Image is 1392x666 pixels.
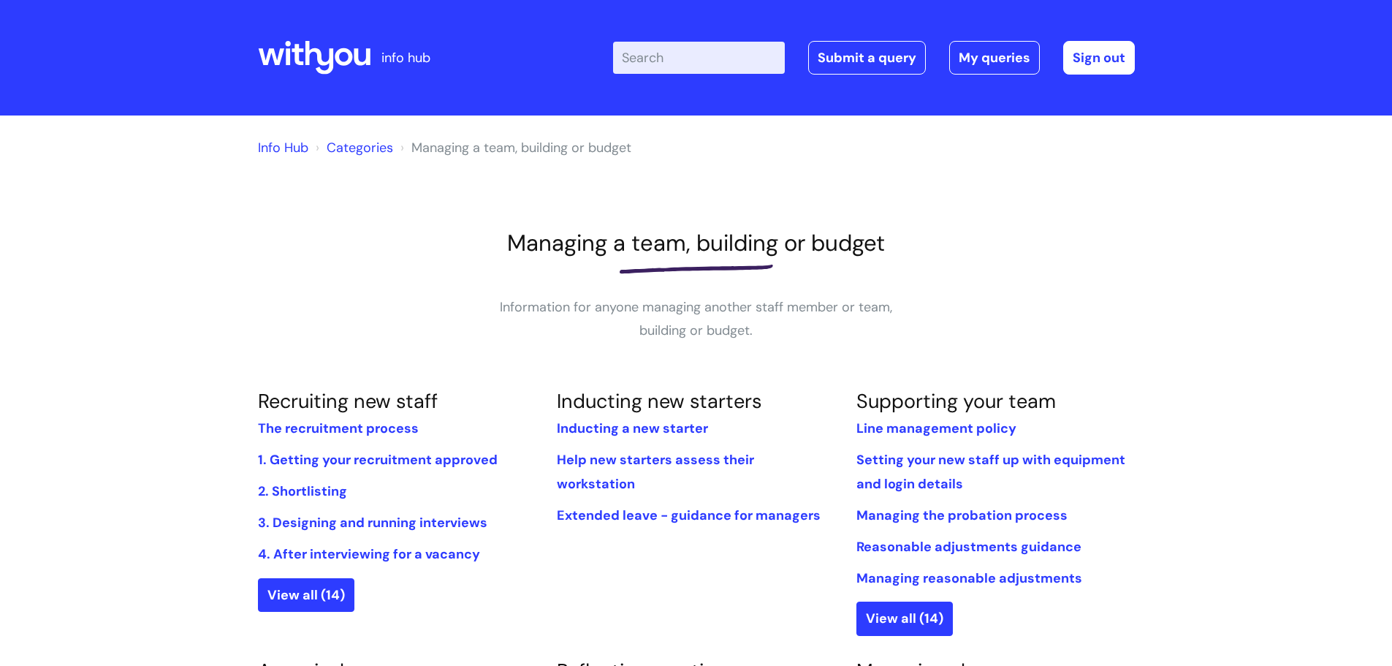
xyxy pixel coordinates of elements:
[258,388,438,414] a: Recruiting new staff
[258,514,487,531] a: 3. Designing and running interviews
[258,139,308,156] a: Info Hub
[258,578,354,612] a: View all (14)
[258,451,498,469] a: 1. Getting your recruitment approved
[856,507,1068,524] a: Managing the probation process
[557,388,762,414] a: Inducting new starters
[258,545,480,563] a: 4. After interviewing for a vacancy
[949,41,1040,75] a: My queries
[397,136,631,159] li: Managing a team, building or budget
[1063,41,1135,75] a: Sign out
[557,507,821,524] a: Extended leave - guidance for managers
[856,602,953,635] a: View all (14)
[856,420,1016,437] a: Line management policy
[381,46,430,69] p: info hub
[856,538,1081,556] a: Reasonable adjustments guidance
[327,139,393,156] a: Categories
[613,41,1135,75] div: | -
[856,569,1082,587] a: Managing reasonable adjustments
[856,451,1125,492] a: Setting your new staff up with equipment and login details
[808,41,926,75] a: Submit a query
[856,388,1056,414] a: Supporting your team
[258,420,419,437] a: The recruitment process
[258,230,1135,257] h1: Managing a team, building or budget
[312,136,393,159] li: Solution home
[258,483,347,500] a: 2. Shortlisting
[557,451,754,492] a: Help new starters assess their workstation
[613,42,785,74] input: Search
[477,295,916,343] p: Information for anyone managing another staff member or team, building or budget.
[557,420,708,437] a: Inducting a new starter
